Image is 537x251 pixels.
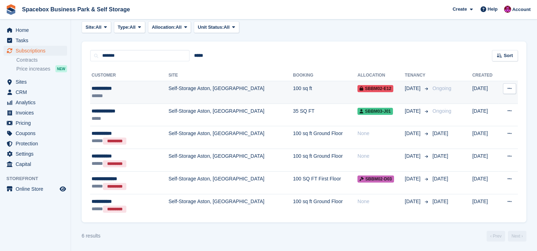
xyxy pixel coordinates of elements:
[169,81,293,104] td: Self-Storage Aston, [GEOGRAPHIC_DATA]
[198,24,224,31] span: Unit Status:
[472,172,498,194] td: [DATE]
[357,152,405,160] div: None
[95,24,102,31] span: All
[357,70,405,81] th: Allocation
[405,198,422,205] span: [DATE]
[176,24,182,31] span: All
[6,4,16,15] img: stora-icon-8386f47178a22dfd0bd8f6a31ec36ba5ce8667c1dd55bd0f319d3a0aa187defe.svg
[90,70,169,81] th: Customer
[432,85,451,91] span: Ongoing
[405,70,429,81] th: Tenancy
[16,118,58,128] span: Pricing
[293,81,357,104] td: 100 sq ft
[472,194,498,217] td: [DATE]
[4,46,67,56] a: menu
[405,152,422,160] span: [DATE]
[432,108,451,114] span: Ongoing
[16,128,58,138] span: Coupons
[293,149,357,172] td: 100 sq ft Ground Floor
[86,24,95,31] span: Site:
[4,184,67,194] a: menu
[16,87,58,97] span: CRM
[4,77,67,87] a: menu
[118,24,130,31] span: Type:
[293,126,357,149] td: 100 sq ft Ground Floor
[16,108,58,118] span: Invoices
[169,70,293,81] th: Site
[432,153,448,159] span: [DATE]
[4,87,67,97] a: menu
[4,35,67,45] a: menu
[169,104,293,126] td: Self-Storage Aston, [GEOGRAPHIC_DATA]
[472,70,498,81] th: Created
[82,21,111,33] button: Site: All
[169,194,293,217] td: Self-Storage Aston, [GEOGRAPHIC_DATA]
[59,185,67,193] a: Preview store
[357,198,405,205] div: None
[432,130,448,136] span: [DATE]
[16,184,58,194] span: Online Store
[4,97,67,107] a: menu
[293,104,357,126] td: 35 SQ FT
[4,118,67,128] a: menu
[194,21,239,33] button: Unit Status: All
[16,139,58,149] span: Protection
[293,172,357,194] td: 100 SQ FT First Floor
[4,139,67,149] a: menu
[148,21,191,33] button: Allocation: All
[224,24,230,31] span: All
[82,232,100,240] div: 6 results
[169,126,293,149] td: Self-Storage Aston, [GEOGRAPHIC_DATA]
[472,104,498,126] td: [DATE]
[6,175,71,182] span: Storefront
[4,108,67,118] a: menu
[472,126,498,149] td: [DATE]
[472,149,498,172] td: [DATE]
[293,194,357,217] td: 100 sq ft Ground Floor
[472,81,498,104] td: [DATE]
[19,4,133,15] a: Spacebox Business Park & Self Storage
[55,65,67,72] div: NEW
[357,85,393,92] span: SBBM02-E12
[293,70,357,81] th: Booking
[16,57,67,63] a: Contracts
[4,25,67,35] a: menu
[169,149,293,172] td: Self-Storage Aston, [GEOGRAPHIC_DATA]
[432,176,448,182] span: [DATE]
[130,24,136,31] span: All
[485,231,528,241] nav: Page
[16,97,58,107] span: Analytics
[152,24,176,31] span: Allocation:
[16,149,58,159] span: Settings
[4,128,67,138] a: menu
[432,199,448,204] span: [DATE]
[16,65,67,73] a: Price increases NEW
[453,6,467,13] span: Create
[16,46,58,56] span: Subscriptions
[487,231,505,241] a: Previous
[357,130,405,137] div: None
[169,172,293,194] td: Self-Storage Aston, [GEOGRAPHIC_DATA]
[16,35,58,45] span: Tasks
[357,175,394,183] span: SBBM02-D03
[405,130,422,137] span: [DATE]
[16,159,58,169] span: Capital
[504,52,513,59] span: Sort
[504,6,511,13] img: Shitika Balanath
[488,6,498,13] span: Help
[508,231,526,241] a: Next
[405,175,422,183] span: [DATE]
[512,6,531,13] span: Account
[114,21,145,33] button: Type: All
[16,25,58,35] span: Home
[16,66,50,72] span: Price increases
[4,149,67,159] a: menu
[4,159,67,169] a: menu
[16,77,58,87] span: Sites
[357,108,393,115] span: SBBM03-J01
[405,85,422,92] span: [DATE]
[405,107,422,115] span: [DATE]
